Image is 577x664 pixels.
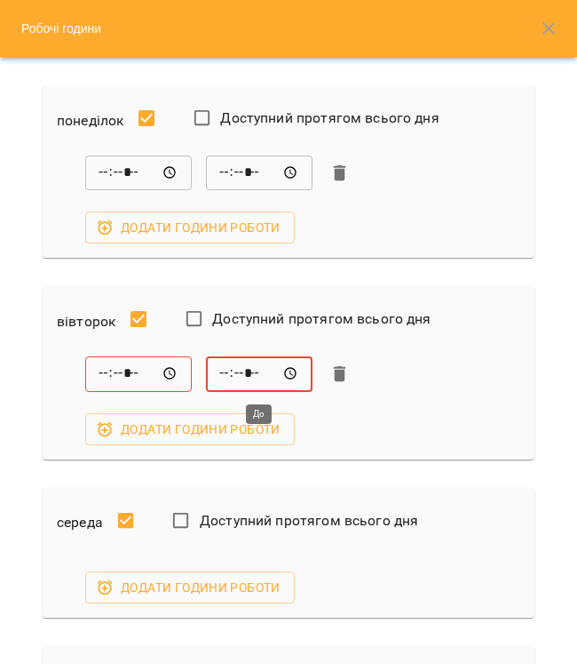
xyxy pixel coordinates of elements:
[206,156,312,191] div: До
[57,510,103,535] h6: середа
[327,361,353,388] button: Видалити
[85,212,295,244] button: Додати години роботи
[57,108,123,133] h6: понеділок
[327,160,353,187] button: Видалити
[99,419,281,440] span: Додати години роботи
[85,413,295,445] button: Додати години роботи
[85,572,295,604] button: Додати години роботи
[200,510,418,532] span: Доступний протягом всього дня
[57,309,115,334] h6: вівторок
[220,108,439,129] span: Доступний протягом всього дня
[85,156,192,191] div: Від
[212,308,431,330] span: Доступний протягом всього дня
[99,577,281,598] span: Додати години роботи
[99,217,281,238] span: Додати години роботи
[85,356,192,392] div: Від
